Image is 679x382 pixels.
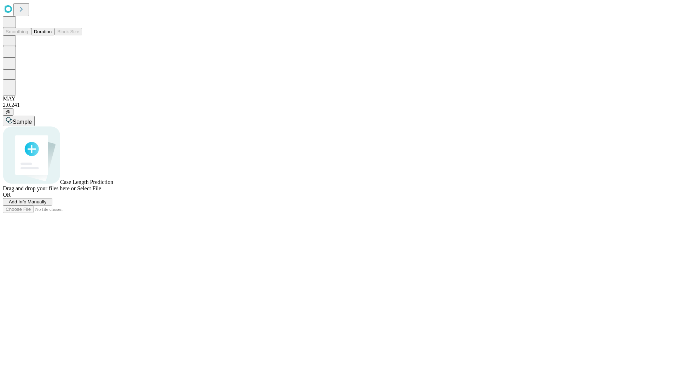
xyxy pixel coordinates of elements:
[3,185,76,191] span: Drag and drop your files here or
[3,108,13,116] button: @
[60,179,113,185] span: Case Length Prediction
[3,95,676,102] div: MAY
[77,185,101,191] span: Select File
[3,28,31,35] button: Smoothing
[9,199,47,204] span: Add Info Manually
[13,119,32,125] span: Sample
[3,116,35,126] button: Sample
[31,28,54,35] button: Duration
[3,198,52,206] button: Add Info Manually
[54,28,82,35] button: Block Size
[6,109,11,115] span: @
[3,192,11,198] span: OR
[3,102,676,108] div: 2.0.241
